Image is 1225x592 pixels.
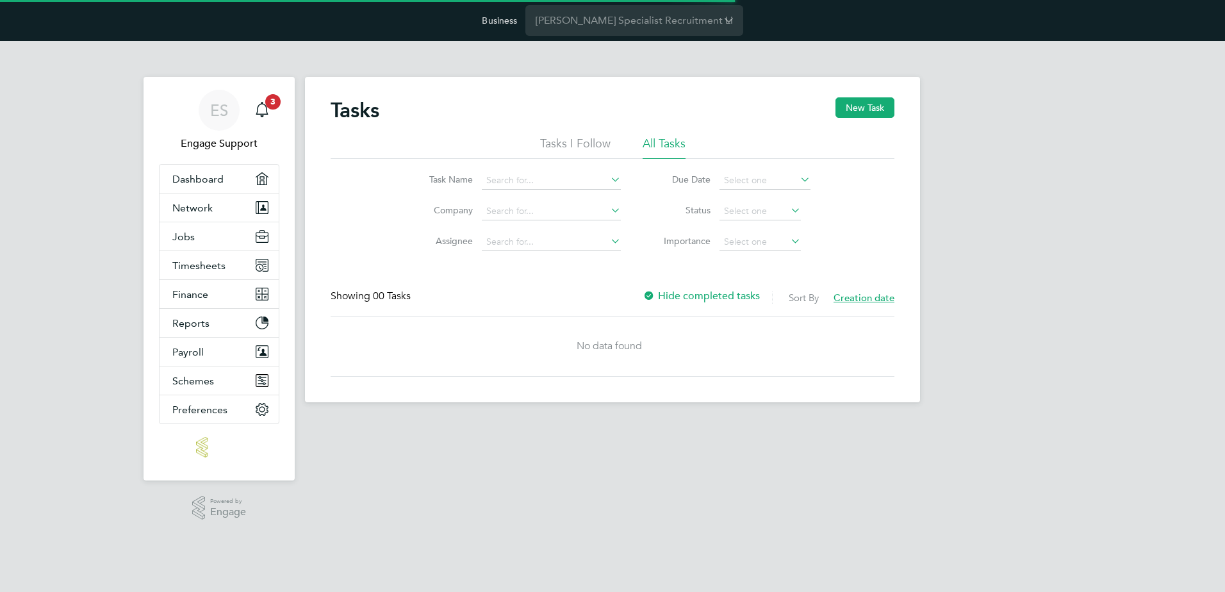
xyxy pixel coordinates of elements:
span: 3 [265,94,281,110]
input: Search for... [482,233,621,251]
span: Finance [172,288,208,300]
a: ESEngage Support [159,90,279,151]
button: Preferences [160,395,279,423]
span: Network [172,202,213,214]
span: Dashboard [172,173,224,185]
button: Network [160,193,279,222]
span: Creation date [834,292,894,304]
span: ES [210,102,228,119]
input: Select one [719,172,810,190]
nav: Main navigation [144,77,295,481]
label: Assignee [415,235,473,247]
a: Powered byEngage [192,496,247,520]
button: Payroll [160,338,279,366]
span: Reports [172,317,210,329]
span: Jobs [172,231,195,243]
a: 3 [249,90,275,131]
a: Dashboard [160,165,279,193]
span: Payroll [172,346,204,358]
li: All Tasks [643,136,686,159]
label: Hide completed tasks [643,290,760,302]
label: Sort By [789,292,819,304]
span: Engage [210,507,246,518]
button: Timesheets [160,251,279,279]
a: Go to home page [159,437,279,457]
span: 00 Tasks [373,290,411,302]
span: Engage Support [159,136,279,151]
button: Reports [160,309,279,337]
label: Due Date [653,174,711,185]
input: Search for... [482,202,621,220]
button: Jobs [160,222,279,251]
button: New Task [835,97,894,118]
input: Select one [719,233,801,251]
input: Select one [719,202,801,220]
h2: Tasks [331,97,379,123]
span: Timesheets [172,259,226,272]
label: Business [482,15,517,26]
span: Powered by [210,496,246,507]
li: Tasks I Follow [540,136,611,159]
input: Search for... [482,172,621,190]
img: engage-logo-retina.png [196,437,242,457]
label: Status [653,204,711,216]
div: No data found [331,340,888,353]
div: Showing [331,290,413,303]
button: Schemes [160,366,279,395]
button: Finance [160,280,279,308]
label: Importance [653,235,711,247]
label: Company [415,204,473,216]
label: Task Name [415,174,473,185]
span: Preferences [172,404,227,416]
span: Schemes [172,375,214,387]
